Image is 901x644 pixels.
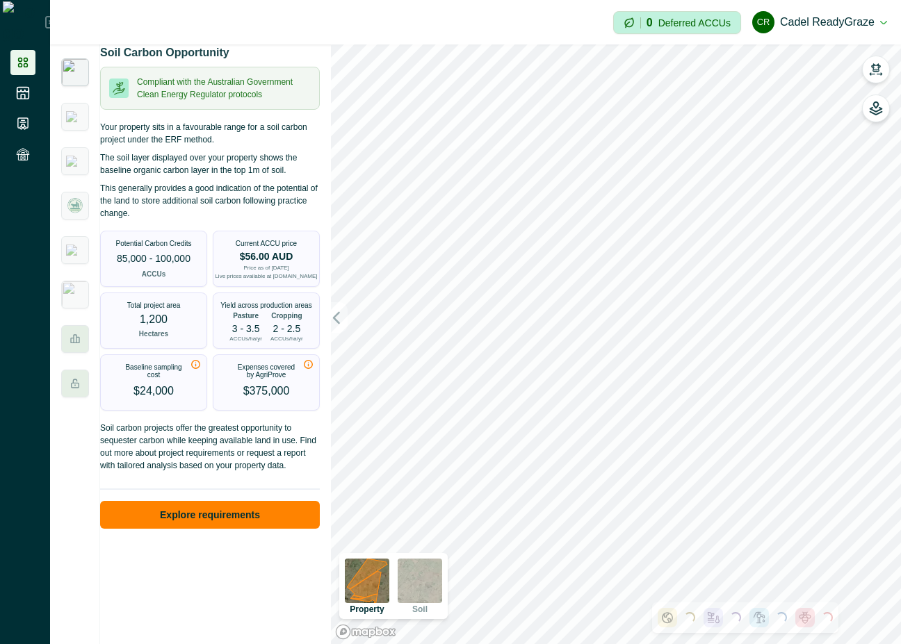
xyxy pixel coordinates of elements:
img: greenham_never_ever.png [66,156,84,167]
img: ISCC-blue-logo-square_transparent.png [66,245,84,256]
p: $56.00 AUD [240,251,293,261]
p: Soil carbon projects offer the greatest opportunity to sequester carbon while keeping available l... [100,422,320,480]
p: ACCUs/ha/yr [229,336,262,342]
p: Deferred ACCUs [658,17,731,28]
p: Yield across production areas [220,302,311,309]
img: greenham_logo.png [66,111,84,122]
p: 1,200 [140,313,168,326]
img: property preview [345,559,389,603]
p: Compliant with the Australian Government Clean Energy Regulator protocols [137,76,311,101]
img: deforestation_free_beef.webp [66,197,84,215]
p: Current ACCU price [236,240,297,247]
img: soil preview [398,559,442,603]
p: Potential Carbon Credits [116,240,192,247]
p: This generally provides a good indication of the potential of the land to store additional soil c... [100,182,320,220]
p: Total project area [127,302,181,309]
p: 0 [647,17,653,28]
p: 85,000 - 100,000 [117,251,190,266]
p: Expenses covered by AgriProve [234,363,299,379]
a: Mapbox logo [335,624,396,640]
img: insight_readygraze.jpg [61,281,89,308]
p: Baseline sampling cost [122,363,186,379]
p: Hectares [139,329,168,339]
a: Live prices available at [DOMAIN_NAME] [215,274,317,279]
p: Soil Carbon Opportunity [100,44,229,61]
p: ACCUs [142,269,165,279]
img: insight_carbon.png [61,58,89,86]
p: Price as of [DATE] [243,265,289,271]
p: Cropping [271,311,302,321]
canvas: Map [331,44,901,644]
p: The soil layer displayed over your property shows the baseline organic carbon layer in the top 1m... [100,151,320,176]
p: 3 - 3.5 [232,324,260,333]
img: Logo [3,1,45,43]
p: ACCUs/ha/yr [270,336,303,342]
p: Your property sits in a favourable range for a soil carbon project under the ERF method. [100,121,320,146]
p: $24,000 [133,383,174,399]
p: Pasture [233,311,259,321]
button: Cadel ReadyGrazeCadel ReadyGraze [752,6,887,39]
button: Explore requirements [100,501,320,529]
p: Property [350,605,384,613]
p: Soil [412,605,428,613]
p: 2 - 2.5 [273,324,300,333]
p: $375,000 [243,383,290,399]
